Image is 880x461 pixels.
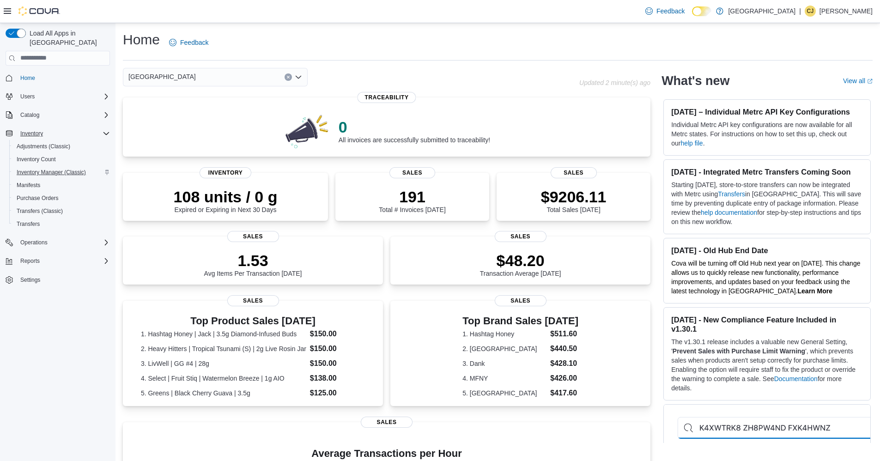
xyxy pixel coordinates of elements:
[550,358,578,369] dd: $428.10
[310,388,365,399] dd: $125.00
[462,388,546,398] dt: 5. [GEOGRAPHIC_DATA]
[680,140,703,147] a: help file
[339,118,490,144] div: All invoices are successfully submitted to traceability!
[283,112,331,149] img: 0
[807,6,814,17] span: CJ
[17,169,86,176] span: Inventory Manager (Classic)
[379,188,445,206] p: 191
[13,141,110,152] span: Adjustments (Classic)
[165,33,212,52] a: Feedback
[200,167,251,178] span: Inventory
[310,343,365,354] dd: $150.00
[13,193,62,204] a: Purchase Orders
[13,218,110,230] span: Transfers
[128,71,196,82] span: [GEOGRAPHIC_DATA]
[2,255,114,267] button: Reports
[495,295,546,306] span: Sales
[692,16,692,17] span: Dark Mode
[17,109,110,121] span: Catalog
[462,315,578,327] h3: Top Brand Sales [DATE]
[13,180,44,191] a: Manifests
[13,206,110,217] span: Transfers (Classic)
[579,79,650,86] p: Updated 2 minute(s) ago
[20,74,35,82] span: Home
[671,107,863,116] h3: [DATE] – Individual Metrc API Key Configurations
[20,111,39,119] span: Catalog
[17,72,110,84] span: Home
[141,315,365,327] h3: Top Product Sales [DATE]
[550,328,578,340] dd: $511.60
[9,192,114,205] button: Purchase Orders
[2,71,114,85] button: Home
[17,194,59,202] span: Purchase Orders
[701,209,757,216] a: help documentation
[17,274,110,285] span: Settings
[20,257,40,265] span: Reports
[180,38,208,47] span: Feedback
[227,231,279,242] span: Sales
[17,109,43,121] button: Catalog
[9,166,114,179] button: Inventory Manager (Classic)
[17,274,44,285] a: Settings
[285,73,292,81] button: Clear input
[20,239,48,246] span: Operations
[310,373,365,384] dd: $138.00
[310,328,365,340] dd: $150.00
[227,295,279,306] span: Sales
[2,236,114,249] button: Operations
[656,6,685,16] span: Feedback
[13,180,110,191] span: Manifests
[17,143,70,150] span: Adjustments (Classic)
[774,375,818,382] a: Documentation
[819,6,873,17] p: [PERSON_NAME]
[17,182,40,189] span: Manifests
[17,128,47,139] button: Inventory
[141,359,306,368] dt: 3. LivWell | GG #4 | 28g
[123,30,160,49] h1: Home
[480,251,561,277] div: Transaction Average [DATE]
[13,167,110,178] span: Inventory Manager (Classic)
[13,218,43,230] a: Transfers
[799,6,801,17] p: |
[17,237,51,248] button: Operations
[174,188,278,213] div: Expired or Expiring in Next 30 Days
[2,127,114,140] button: Inventory
[13,154,110,165] span: Inventory Count
[480,251,561,270] p: $48.20
[671,260,860,295] span: Cova will be turning off Old Hub next year on [DATE]. This change allows us to quickly release ne...
[671,315,863,334] h3: [DATE] - New Compliance Feature Included in v1.30.1
[130,448,643,459] h4: Average Transactions per Hour
[361,417,413,428] span: Sales
[9,140,114,153] button: Adjustments (Classic)
[339,118,490,136] p: 0
[13,193,110,204] span: Purchase Orders
[541,188,607,206] p: $9206.11
[26,29,110,47] span: Load All Apps in [GEOGRAPHIC_DATA]
[17,220,40,228] span: Transfers
[2,109,114,121] button: Catalog
[671,120,863,148] p: Individual Metrc API key configurations are now available for all Metrc states. For instructions ...
[18,6,60,16] img: Cova
[671,246,863,255] h3: [DATE] - Old Hub End Date
[13,206,67,217] a: Transfers (Classic)
[550,343,578,354] dd: $440.50
[17,73,39,84] a: Home
[389,167,436,178] span: Sales
[551,167,597,178] span: Sales
[358,92,416,103] span: Traceability
[662,73,729,88] h2: What's new
[550,373,578,384] dd: $426.00
[204,251,302,270] p: 1.53
[17,128,110,139] span: Inventory
[843,77,873,85] a: View allExternal link
[17,207,63,215] span: Transfers (Classic)
[17,91,38,102] button: Users
[13,154,60,165] a: Inventory Count
[550,388,578,399] dd: $417.60
[495,231,546,242] span: Sales
[9,218,114,230] button: Transfers
[2,90,114,103] button: Users
[798,287,832,295] a: Learn More
[13,167,90,178] a: Inventory Manager (Classic)
[9,205,114,218] button: Transfers (Classic)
